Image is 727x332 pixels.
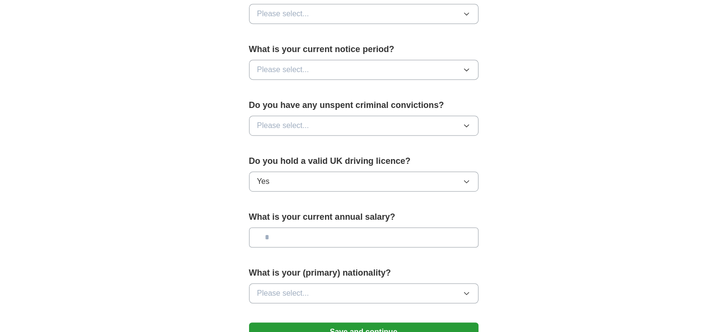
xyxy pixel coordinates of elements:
label: What is your current notice period? [249,43,478,56]
span: Yes [257,176,270,187]
button: Please select... [249,116,478,136]
button: Yes [249,171,478,192]
span: Please select... [257,8,309,20]
label: Do you have any unspent criminal convictions? [249,99,478,112]
span: Please select... [257,64,309,75]
label: What is your current annual salary? [249,211,478,224]
button: Please select... [249,4,478,24]
label: Do you hold a valid UK driving licence? [249,155,478,168]
label: What is your (primary) nationality? [249,267,478,279]
span: Please select... [257,120,309,131]
button: Please select... [249,60,478,80]
button: Please select... [249,283,478,303]
span: Please select... [257,288,309,299]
